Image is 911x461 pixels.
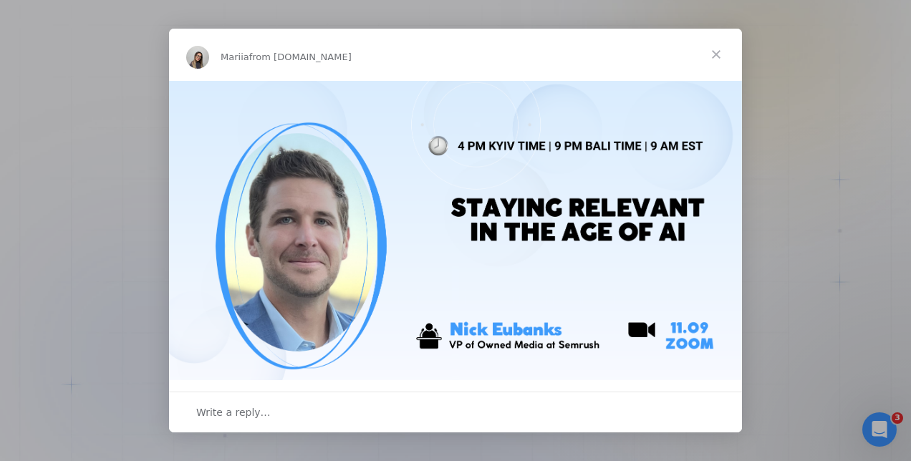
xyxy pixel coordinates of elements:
[690,29,742,80] span: Close
[221,52,249,62] span: Mariia
[249,52,352,62] span: from [DOMAIN_NAME]
[186,46,209,69] img: Profile image for Mariia
[196,403,271,422] span: Write a reply…
[169,392,742,432] div: Open conversation and reply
